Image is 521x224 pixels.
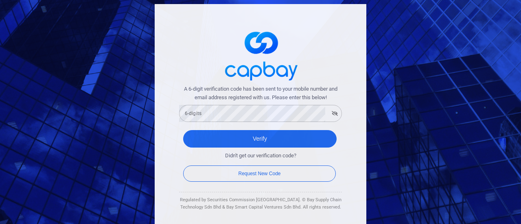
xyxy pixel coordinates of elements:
[220,24,301,85] img: logo
[179,196,342,211] div: Regulated by Securities Commission [GEOGRAPHIC_DATA]. © Bay Supply Chain Technology Sdn Bhd & Bay...
[183,130,337,148] button: Verify
[183,165,336,182] button: Request New Code
[179,85,342,102] span: A 6-digit verification code has been sent to your mobile number and email address registered with...
[225,152,296,160] span: Didn't get our verification code?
